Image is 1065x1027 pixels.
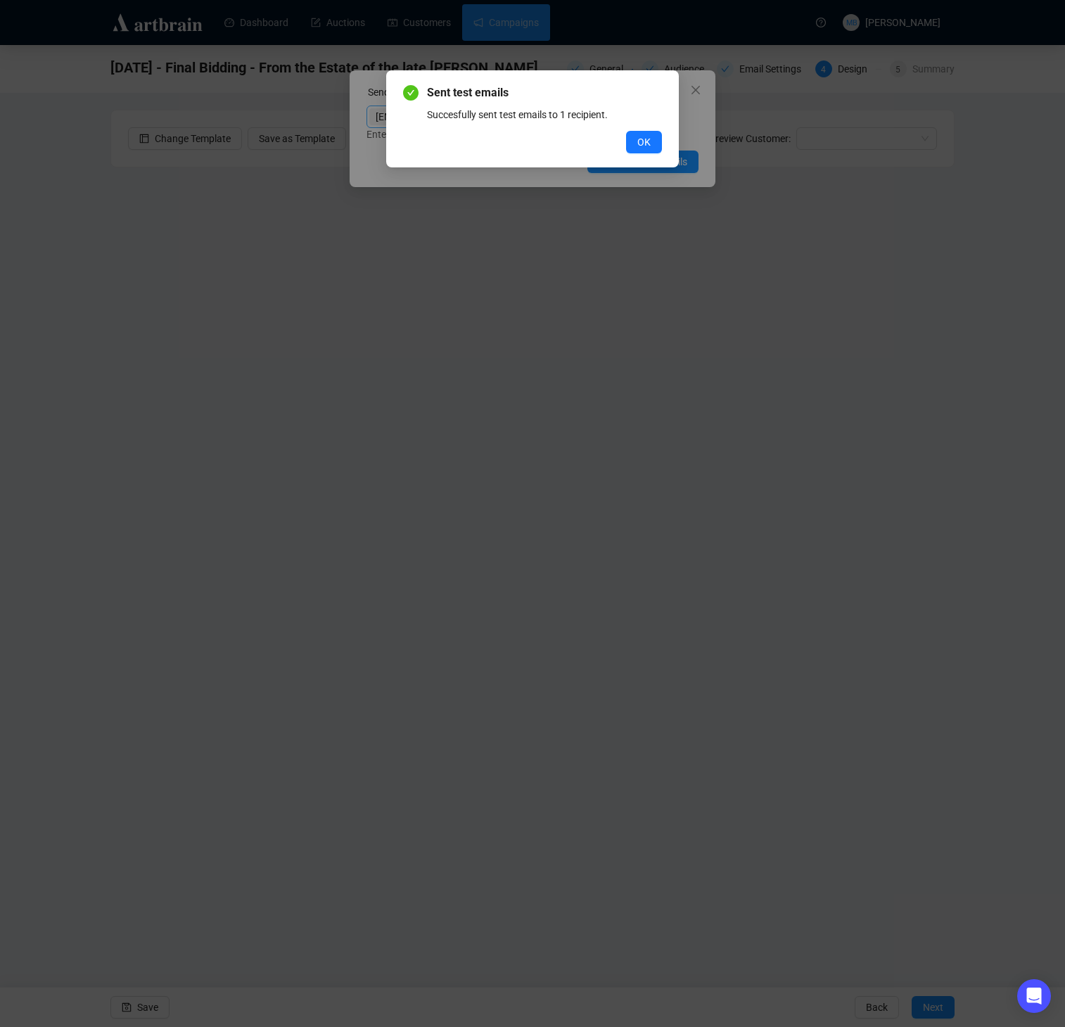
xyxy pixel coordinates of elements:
div: Succesfully sent test emails to 1 recipient. [427,107,662,122]
button: OK [626,131,662,153]
div: Open Intercom Messenger [1017,979,1051,1013]
span: check-circle [403,85,419,101]
span: Sent test emails [427,84,662,101]
span: OK [637,134,651,150]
